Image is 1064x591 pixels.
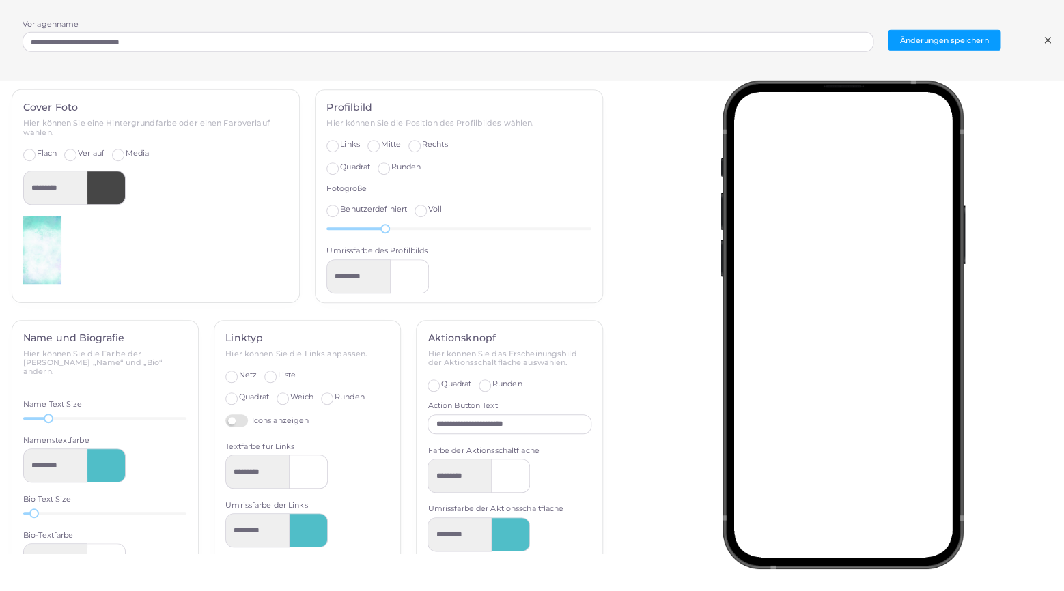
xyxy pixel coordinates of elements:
span: Quadrat [441,379,471,388]
h6: Hier können Sie die Farbe der [PERSON_NAME] „Name“ und „Bio“ ändern. [23,349,186,377]
label: Farbe der Aktionsschaltfläche [428,446,539,457]
button: Änderungen speichern [888,30,1000,51]
h4: Linktyp [225,332,389,344]
label: Name Text Size [23,399,83,410]
span: Flach [37,148,57,158]
span: Weich [290,392,314,401]
h6: Hier können Sie eine Hintergrundfarbe oder einen Farbverlauf wählen. [23,119,288,136]
label: Icons anzeigen [225,414,309,427]
span: Verlauf [78,148,104,158]
h6: Hier können Sie die Position des Profilbildes wählen. [326,119,591,128]
label: Umrissfarbe der Aktionsschaltfläche [428,504,563,515]
label: Namenstextfarbe [23,435,89,446]
h4: Aktionsknopf [428,332,591,344]
h4: Name und Biografie [23,332,186,344]
img: Background [23,216,61,284]
span: Quadrat [340,162,370,171]
span: Runden [335,392,365,401]
span: Runden [492,379,522,388]
label: Fotogröße [326,184,367,194]
span: Rechts [422,139,448,149]
label: Textfarbe für Links [225,442,294,452]
span: Mitte [380,139,401,149]
span: Voll [428,204,442,214]
label: Umrissfarbe des Profilbilds [326,246,428,257]
span: Links [340,139,360,149]
label: Bio-Textfarbe [23,530,73,541]
span: Media [126,148,150,158]
span: Liste [278,370,296,379]
label: Action Button Text [428,401,497,412]
span: Benutzerdefiniert [340,204,407,214]
h4: Profilbild [326,102,591,113]
span: Netz [239,370,257,379]
label: Vorlagenname [23,19,79,30]
span: Runden [391,162,421,171]
label: Umrissfarbe der Links [225,500,307,511]
h4: Cover Foto [23,102,288,113]
span: Quadrat [239,392,269,401]
h6: Hier können Sie die Links anpassen. [225,349,389,358]
h6: Hier können Sie das Erscheinungsbild der Aktionsschaltfläche auswählen. [428,349,591,367]
label: Bio Text Size [23,494,71,505]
